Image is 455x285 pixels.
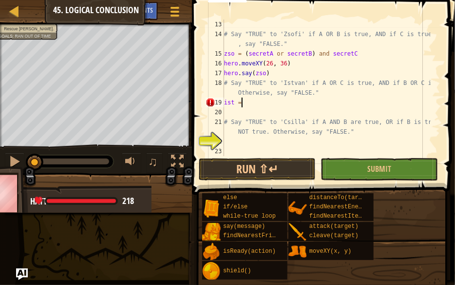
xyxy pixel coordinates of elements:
[163,2,187,25] button: Show game menu
[367,163,391,174] span: Submit
[111,5,127,15] span: Ask AI
[223,213,276,220] span: while-true loop
[206,98,224,107] div: 19
[223,267,251,274] span: shield()
[321,158,437,181] button: Submit
[309,223,359,230] span: attack(target)
[202,223,221,242] img: portrait.png
[288,243,307,261] img: portrait.png
[106,2,132,20] button: Ask AI
[202,199,221,218] img: portrait.png
[309,204,373,210] span: findNearestEnemy()
[223,223,265,230] span: say(message)
[223,232,290,239] span: findNearestFriend()
[168,153,187,173] button: Toggle fullscreen
[206,59,224,68] div: 16
[122,153,141,173] button: Adjust volume
[5,153,24,173] button: Ctrl + P: Pause
[223,204,247,210] span: if/else
[309,232,359,239] span: cleave(target)
[206,29,224,49] div: 14
[288,199,307,218] img: portrait.png
[288,223,307,242] img: portrait.png
[123,195,134,207] span: 218
[206,107,224,117] div: 20
[146,153,163,173] button: ♫
[30,195,142,208] div: Hattori
[309,194,373,201] span: distanceTo(target)
[202,262,221,281] img: portrait.png
[4,26,54,31] span: Rescue [PERSON_NAME].
[206,117,224,137] div: 21
[137,5,153,15] span: Hints
[35,197,134,205] div: health: 218 / 218
[206,20,224,29] div: 13
[16,268,28,280] button: Ask AI
[13,34,15,39] span: :
[223,248,276,255] span: isReady(action)
[206,78,224,98] div: 18
[309,248,351,255] span: moveXY(x, y)
[15,34,51,39] span: Ran out of time
[223,194,237,201] span: else
[206,146,224,156] div: 23
[148,154,158,169] span: ♫
[206,68,224,78] div: 17
[309,213,369,220] span: findNearestItem()
[199,158,316,181] button: Run ⇧↵
[206,49,224,59] div: 15
[206,137,224,146] div: 22
[202,243,221,261] img: portrait.png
